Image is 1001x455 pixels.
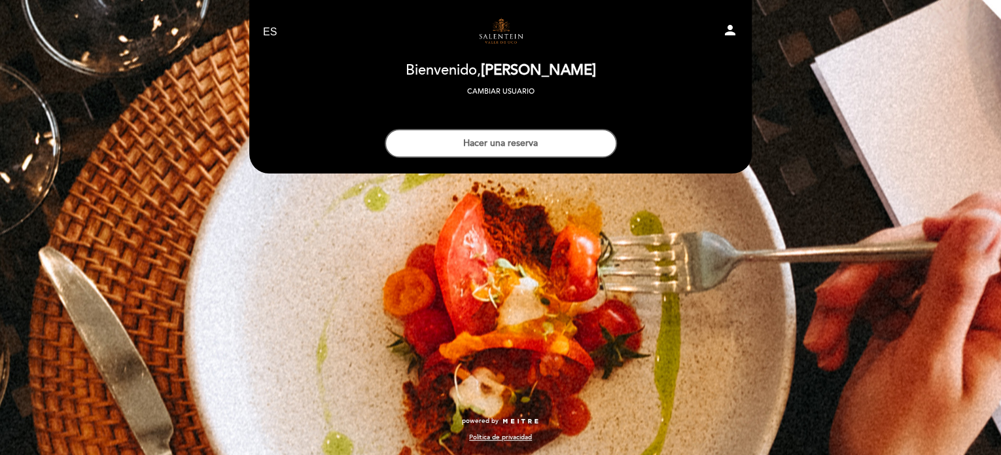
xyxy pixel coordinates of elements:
button: Hacer una reserva [385,129,617,158]
h2: Bienvenido, [406,63,596,79]
a: Política de privacidad [469,433,532,442]
img: MEITRE [502,418,539,425]
a: Restaurante Salentein [419,14,582,50]
span: [PERSON_NAME] [481,62,596,79]
i: person [722,22,738,38]
button: Cambiar usuario [463,86,538,98]
a: powered by [462,416,539,426]
span: powered by [462,416,499,426]
button: person [722,22,738,43]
